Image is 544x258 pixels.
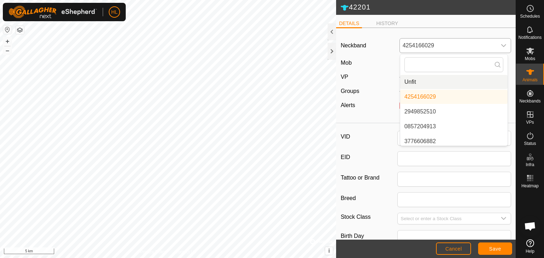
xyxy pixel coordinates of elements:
[341,131,397,143] label: VID
[398,213,497,224] input: Select or enter a Stock Class
[3,25,12,34] button: Reset Map
[400,134,508,148] li: 3776606882
[399,102,407,109] button: Ad
[341,102,355,108] label: Alerts
[525,57,535,61] span: Mobs
[399,74,401,80] app-display-virtual-paddock-transition: -
[111,8,118,16] span: HL
[341,230,397,242] label: Birth Day
[400,90,508,104] li: 4254166029
[140,249,167,255] a: Privacy Policy
[520,216,541,237] div: Open chat
[341,60,352,66] label: Mob
[175,249,196,255] a: Contact Us
[497,39,511,53] div: dropdown trigger
[400,105,508,119] li: 2949852510
[400,75,508,89] li: Unfit
[340,3,516,12] h2: 42201
[328,248,330,254] span: i
[519,99,540,103] span: Neckbands
[516,236,544,256] a: Help
[341,74,348,80] label: VP
[400,39,497,53] span: 4254166029
[497,213,511,224] div: dropdown trigger
[325,247,333,255] button: i
[404,93,436,101] span: 4254166029
[341,151,397,163] label: EID
[436,242,471,255] button: Cancel
[341,88,359,94] label: Groups
[526,163,534,167] span: Infra
[518,35,542,40] span: Notifications
[341,213,397,222] label: Stock Class
[8,6,97,18] img: Gallagher Logo
[341,41,366,50] label: Neckband
[16,26,24,34] button: Map Layers
[397,87,514,95] div: -
[526,249,534,253] span: Help
[341,172,397,184] label: Tattoo or Brand
[524,141,536,146] span: Status
[404,122,436,131] span: 0857204913
[520,14,540,18] span: Schedules
[3,46,12,55] button: –
[445,246,462,252] span: Cancel
[400,119,508,134] li: 0857204913
[3,37,12,46] button: +
[478,242,512,255] button: Save
[521,184,539,188] span: Heatmap
[404,78,416,86] span: Unfit
[341,192,397,204] label: Breed
[526,120,534,124] span: VPs
[404,107,436,116] span: 2949852510
[336,20,362,28] li: DETAILS
[373,20,401,27] li: HISTORY
[522,78,538,82] span: Animals
[404,137,436,146] span: 3776606882
[489,246,501,252] span: Save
